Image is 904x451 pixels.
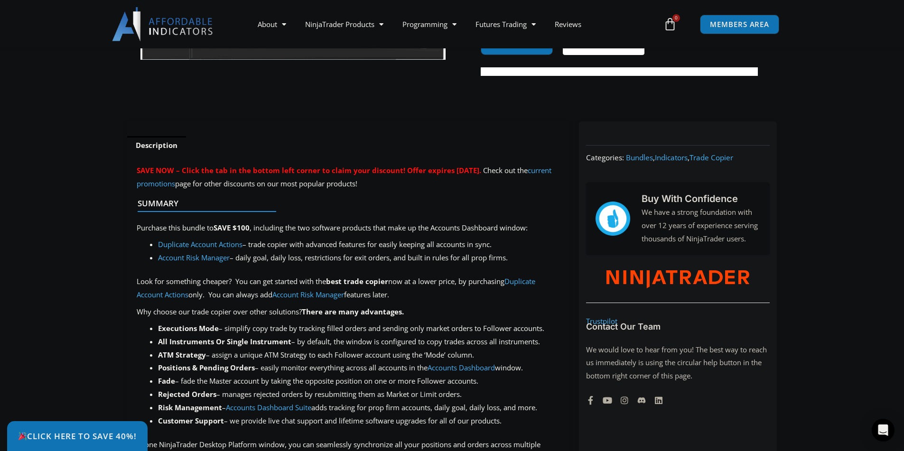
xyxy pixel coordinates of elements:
p: Look for something cheaper? You can get started with the now at a lower price, by purchasing only... [137,275,560,302]
a: About [248,13,296,35]
a: 🎉Click Here to save 40%! [7,421,148,451]
a: Indicators [655,153,688,162]
a: NinjaTrader Products [296,13,393,35]
a: Trade Copier [690,153,733,162]
li: – fade the Master account by taking the opposite position on one or more Follower accounts. [158,375,560,388]
strong: Customer Support [158,416,224,425]
a: Account Risk Manager [272,290,344,299]
p: We have a strong foundation with over 12 years of experience serving thousands of NinjaTrader users. [642,206,760,246]
strong: Executions Mode [158,323,219,333]
p: We would love to hear from you! The best way to reach us immediately is using the circular help b... [586,343,769,383]
li: – daily goal, daily loss, restrictions for exit orders, and built in rules for all prop firms. [158,251,560,265]
strong: All Instruments Or Single Instrument [158,337,291,346]
b: ATM Strategy [158,350,206,359]
strong: best trade copier [326,276,388,286]
a: Duplicate Account Actions [158,239,242,249]
strong: Fade [158,376,175,386]
a: MEMBERS AREA [700,15,779,34]
span: SAVE NOW – Click the tab in the bottom left corner to claim your discount! Offer expires [DATE]. [137,166,481,175]
h4: Summary [138,199,552,208]
a: Futures Trading [466,13,545,35]
li: – simplify copy trade by tracking filled orders and sending only market orders to Follower accounts. [158,322,560,335]
h3: Contact Our Team [586,321,769,332]
b: Rejected Orders [158,389,216,399]
li: – we provide live chat support and lifetime software upgrades for all of our products. [158,414,560,428]
span: , , [626,153,733,162]
span: 0 [672,14,680,22]
b: Risk Management [158,403,222,412]
a: Programming [393,13,466,35]
a: Bundles [626,153,653,162]
iframe: PayPal Message 1 [481,67,758,76]
div: Open Intercom Messenger [872,419,895,442]
span: Click Here to save 40%! [18,432,137,440]
a: Accounts Dashboard Suite [226,403,311,412]
img: NinjaTrader Wordmark color RGB | Affordable Indicators – NinjaTrader [606,270,749,288]
h3: Buy With Confidence [642,192,760,206]
a: Trustpilot [586,316,617,326]
li: – easily monitor everything across all accounts in the window. [158,361,560,375]
li: – adds tracking for prop firm accounts, daily goal, daily loss, and more. [158,401,560,414]
strong: SAVE $100 [214,223,250,232]
a: Reviews [545,13,591,35]
strong: Positions & Pending Orders [158,363,255,372]
button: Buy with GPay [563,36,644,55]
img: 🎉 [19,432,27,440]
li: – trade copier with advanced features for easily keeping all accounts in sync. [158,238,560,251]
nav: Menu [248,13,661,35]
span: Categories: [586,153,624,162]
span: MEMBERS AREA [710,21,769,28]
li: – assign a unique ATM Strategy to each Follower account using the ‘Mode’ column. [158,349,560,362]
a: Description [127,136,186,155]
p: Check out the page for other discounts on our most popular products! [137,164,560,191]
p: Why choose our trade copier over other solutions? [137,305,560,319]
img: mark thumbs good 43913 | Affordable Indicators – NinjaTrader [596,202,630,236]
p: Purchase this bundle to , including the two software products that make up the Accounts Dashboard... [137,221,560,235]
li: – by default, the window is configured to copy trades across all instruments. [158,335,560,349]
img: LogoAI | Affordable Indicators – NinjaTrader [112,7,214,41]
li: – manages rejected orders by resubmitting them as Market or Limit orders. [158,388,560,401]
a: 0 [649,10,691,38]
strong: There are many advantages. [302,307,404,316]
a: Account Risk Manager [158,253,230,262]
a: Accounts Dashboard [428,363,495,372]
